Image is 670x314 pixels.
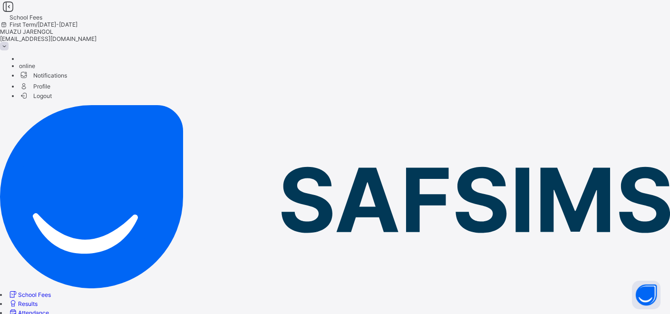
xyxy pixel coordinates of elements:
a: Results [8,300,38,307]
li: dropdown-list-item-null-2 [19,62,670,69]
li: dropdown-list-item-buttom-7 [19,91,670,99]
span: School Fees [18,291,51,298]
span: Results [18,300,38,307]
span: online [19,62,35,69]
li: dropdown-list-item-null-0 [19,55,670,62]
span: Logout [19,91,52,101]
span: Profile [19,80,670,91]
li: dropdown-list-item-text-4 [19,80,670,91]
li: dropdown-list-item-text-3 [19,69,670,80]
button: Open asap [632,281,660,309]
a: School Fees [8,291,51,298]
span: Notifications [19,69,670,80]
span: School Fees [10,14,42,21]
